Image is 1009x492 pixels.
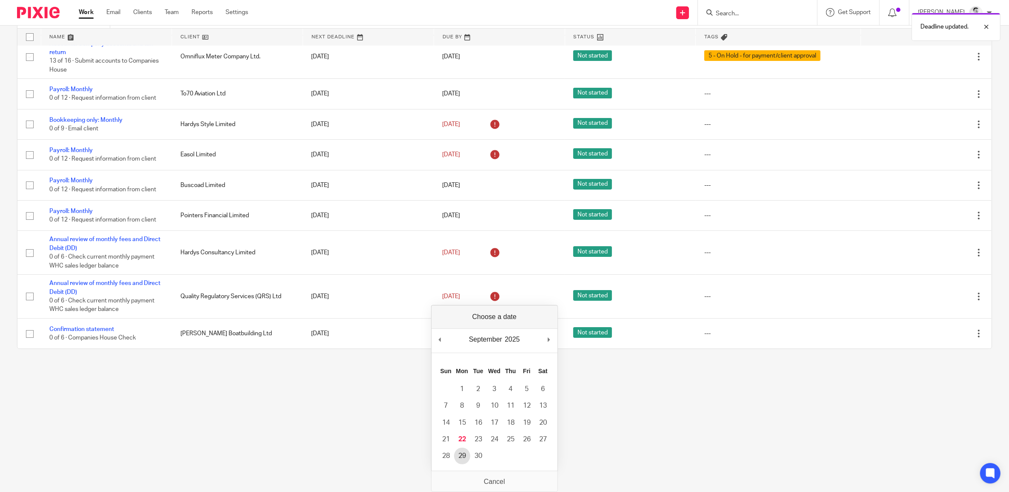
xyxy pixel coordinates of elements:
button: 12 [519,397,535,414]
td: Quality Regulatory Services (QRS) Ltd [172,275,303,319]
button: 10 [486,397,503,414]
a: Annual review of monthly fees and Direct Debit (DD) [49,236,160,251]
a: Accounts: Company accounts and tax return [49,41,153,55]
button: 26 [519,431,535,448]
button: Previous Month [436,333,444,346]
a: Payroll: Monthly [49,147,93,153]
td: [DATE] [303,109,434,139]
td: Hardys Style Limited [172,109,303,139]
a: Email [106,8,120,17]
span: 13 of 16 · Submit accounts to Companies House [49,58,159,73]
span: 0 of 12 · Request information from client [49,187,156,193]
td: [DATE] [303,275,434,319]
span: 0 of 6 · Companies House Check [49,335,136,341]
td: [DATE] [303,79,434,109]
button: 4 [503,381,519,397]
button: 13 [535,397,551,414]
td: [DATE] [303,140,434,170]
span: Not started [573,118,612,129]
div: --- [704,292,852,301]
div: --- [704,150,852,159]
a: Bookkeeping only: Monthly [49,117,123,123]
button: 17 [486,414,503,431]
span: [DATE] [442,250,460,256]
a: Payroll: Monthly [49,208,93,214]
span: Not started [573,209,612,220]
div: --- [704,181,852,190]
button: 24 [486,431,503,448]
span: Not started [573,148,612,159]
button: 25 [503,431,519,448]
div: --- [704,248,852,257]
button: 5 [519,381,535,397]
img: Pixie [17,7,60,18]
button: 2 [470,381,486,397]
abbr: Saturday [538,368,548,374]
td: [PERSON_NAME] Boatbuilding Ltd [172,319,303,349]
button: 15 [454,414,470,431]
button: Next Month [545,333,553,346]
span: Not started [573,50,612,61]
a: Work [79,8,94,17]
div: --- [704,89,852,98]
span: [DATE] [442,213,460,219]
td: Hardys Consultancy Limited [172,231,303,275]
span: 0 of 9 · Email client [49,126,98,132]
td: To70 Aviation Ltd [172,79,303,109]
button: 3 [486,381,503,397]
span: [DATE] [442,54,460,60]
td: [DATE] [303,35,434,79]
button: 8 [454,397,470,414]
button: 21 [438,431,454,448]
td: [DATE] [303,231,434,275]
a: Reports [192,8,213,17]
button: 19 [519,414,535,431]
td: [DATE] [303,319,434,349]
div: September [468,333,503,346]
a: Payroll: Monthly [49,86,93,92]
span: 0 of 6 · Check current monthly payment WHC sales ledger balance [49,254,154,269]
td: Pointers Financial Limited [172,201,303,231]
p: Deadline updated. [920,23,969,31]
span: [DATE] [442,182,460,188]
span: 0 of 12 · Request information from client [49,95,156,101]
td: [DATE] [303,201,434,231]
button: 29 [454,448,470,464]
span: Not started [573,327,612,338]
td: Omniflux Meter Company Ltd. [172,35,303,79]
span: 0 of 12 · Request information from client [49,156,156,162]
td: Buscoad Limited [172,170,303,200]
span: Not started [573,179,612,190]
button: 1 [454,381,470,397]
button: 28 [438,448,454,464]
button: 20 [535,414,551,431]
span: 0 of 12 · Request information from client [49,217,156,223]
button: 9 [470,397,486,414]
abbr: Tuesday [473,368,483,374]
span: 0 of 6 · Check current monthly payment WHC sales ledger balance [49,298,154,313]
span: [DATE] [442,152,460,158]
span: [DATE] [442,121,460,127]
div: --- [704,329,852,338]
abbr: Sunday [440,368,452,374]
button: 30 [470,448,486,464]
div: --- [704,120,852,129]
button: 11 [503,397,519,414]
span: Not started [573,246,612,257]
div: --- [704,211,852,220]
a: Team [165,8,179,17]
button: 6 [535,381,551,397]
span: [DATE] [442,293,460,299]
span: Not started [573,88,612,98]
span: 5 - On Hold - for payment/client approval [704,50,820,61]
span: Not started [573,290,612,301]
span: [DATE] [442,91,460,97]
a: Confirmation statement [49,326,114,332]
button: 18 [503,414,519,431]
td: [DATE] [303,170,434,200]
a: Payroll: Monthly [49,178,93,184]
button: 22 [454,431,470,448]
abbr: Wednesday [488,368,500,374]
button: 7 [438,397,454,414]
button: 27 [535,431,551,448]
